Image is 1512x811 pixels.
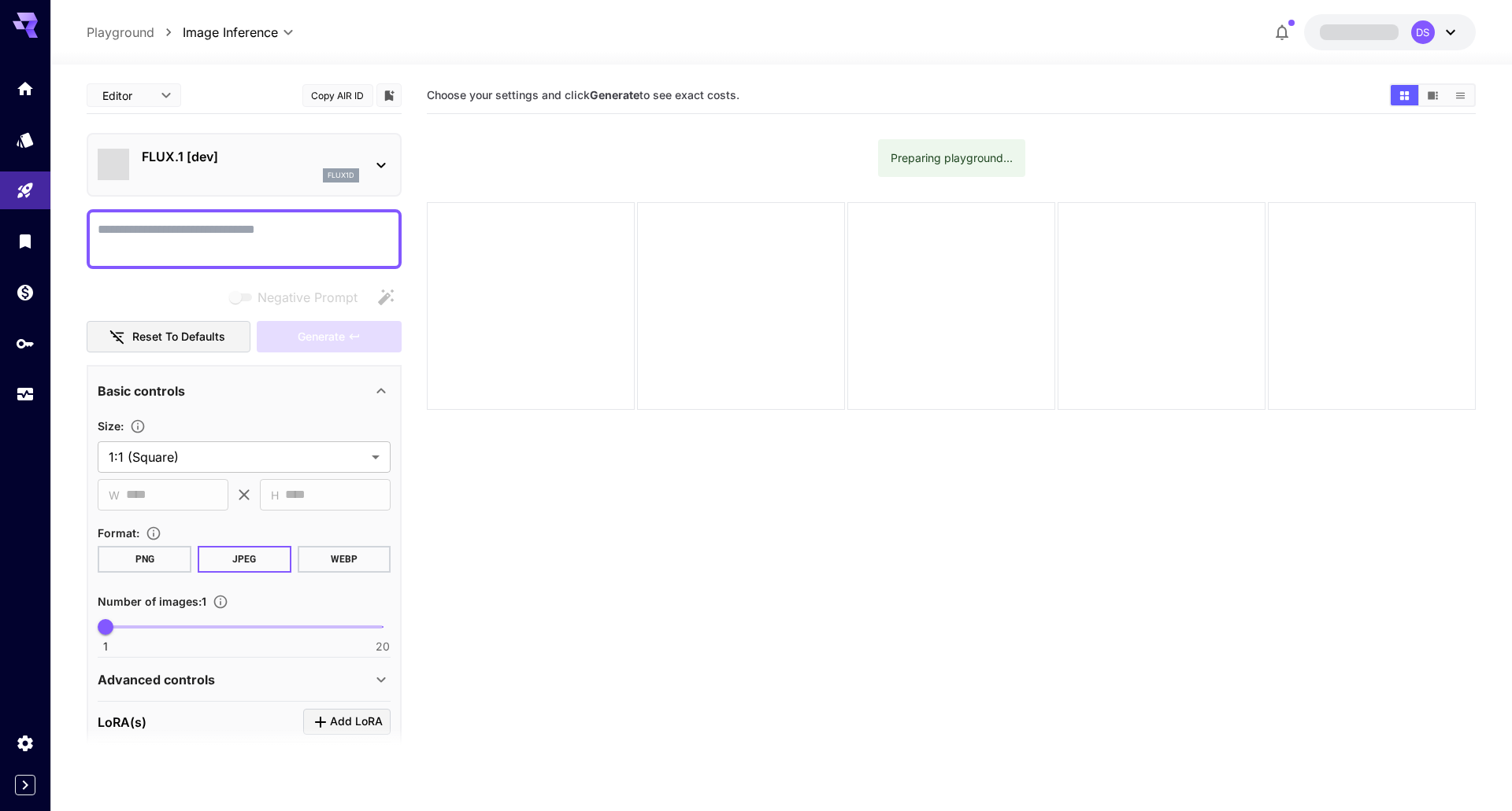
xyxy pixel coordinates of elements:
[198,546,291,573] button: JPEG
[258,288,358,307] span: Negative Prompt
[16,181,35,201] div: Playground
[98,372,391,410] div: Basic controls
[590,88,639,101] b: Generate
[1419,85,1447,105] button: Show images in video view
[298,546,391,573] button: WEBP
[1389,83,1476,107] div: Show images in grid viewShow images in video viewShow images in list view
[142,147,359,166] p: FLUX.1 [dev]
[87,321,250,353] button: Reset to defaults
[139,525,168,541] button: Choose the file format for the output image.
[330,712,383,732] span: Add LoRA
[226,287,370,307] span: Negative prompts are not compatible with the selected model.
[87,23,154,42] a: Playground
[98,419,124,433] span: Size :
[1447,85,1474,105] button: Show images in list view
[98,382,185,400] p: Basic controls
[328,170,354,181] p: flux1d
[98,713,146,732] p: LoRA(s)
[1304,14,1476,50] button: DS
[891,144,1013,172] div: Preparing playground...
[15,775,35,795] button: Expand sidebar
[98,670,215,689] p: Advanced controls
[376,639,390,654] span: 20
[1391,85,1418,105] button: Show images in grid view
[109,486,120,504] span: W
[382,86,396,105] button: Add to library
[98,141,391,189] div: FLUX.1 [dev]flux1d
[427,88,739,101] span: Choose your settings and click to see exact costs.
[302,84,373,107] button: Copy AIR ID
[87,23,183,42] nav: breadcrumb
[102,87,151,104] span: Editor
[16,334,35,353] div: API Keys
[16,282,35,302] div: Wallet
[103,639,108,654] span: 1
[98,595,206,608] span: Number of images : 1
[16,79,35,98] div: Home
[303,709,391,735] button: Click to add LoRA
[98,546,191,573] button: PNG
[16,733,35,753] div: Settings
[183,23,278,42] span: Image Inference
[16,130,35,149] div: Models
[98,661,391,699] div: Advanced controls
[271,486,279,504] span: H
[1411,20,1435,44] div: DS
[109,448,365,466] span: 1:1 (Square)
[16,385,35,404] div: Usage
[206,594,235,610] button: Specify how many images to generate in a single request. Each image generation will be charged se...
[16,231,35,251] div: Library
[98,526,139,540] span: Format :
[124,418,152,434] button: Adjust the dimensions of the generated image by specifying its width and height in pixels, or sel...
